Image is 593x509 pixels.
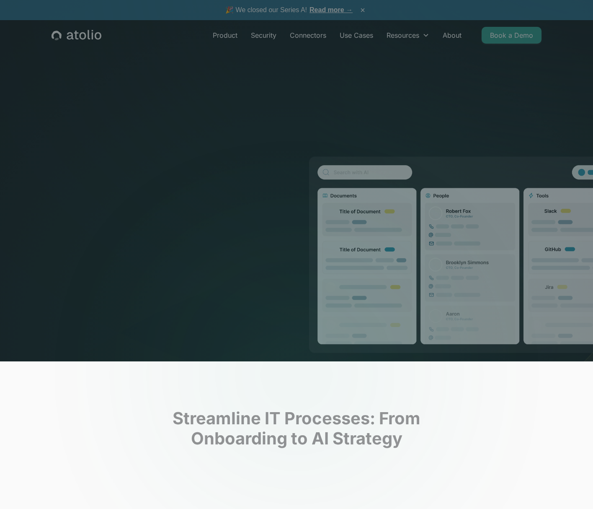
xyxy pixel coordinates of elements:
[482,27,541,44] a: Book a Demo
[380,27,436,44] div: Resources
[206,27,244,44] a: Product
[52,30,101,41] a: home
[225,5,353,15] span: 🎉 We closed our Series A!
[436,27,468,44] a: About
[333,27,380,44] a: Use Cases
[30,408,563,449] h2: Streamline IT Processes: From Onboarding to AI Strategy
[244,27,283,44] a: Security
[358,5,368,15] button: ×
[291,148,593,509] img: line
[283,27,333,44] a: Connectors
[387,30,419,40] div: Resources
[309,6,353,13] a: Read more →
